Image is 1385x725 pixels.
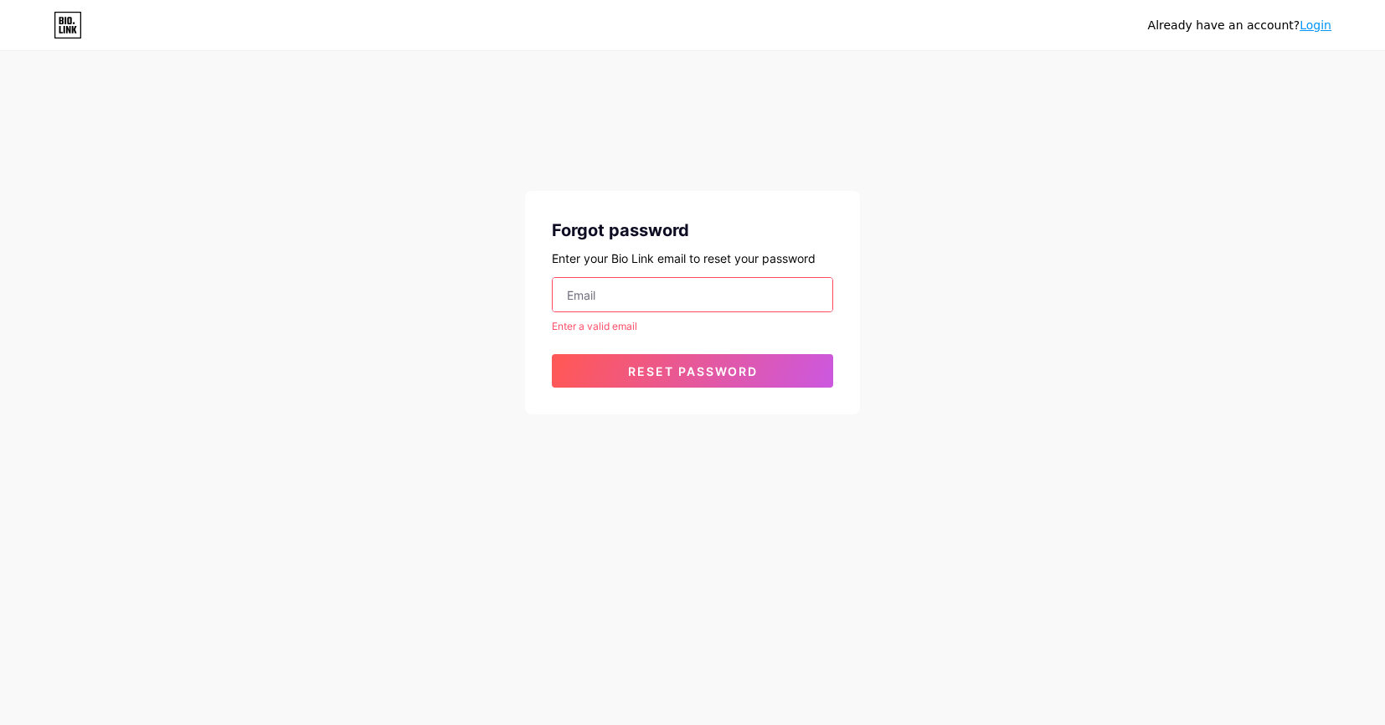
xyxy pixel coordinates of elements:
[552,319,833,334] div: Enter a valid email
[1300,18,1331,32] a: Login
[552,249,833,267] div: Enter your Bio Link email to reset your password
[628,364,758,378] span: Reset password
[1148,17,1331,34] div: Already have an account?
[552,218,833,243] div: Forgot password
[552,354,833,388] button: Reset password
[553,278,832,311] input: Email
